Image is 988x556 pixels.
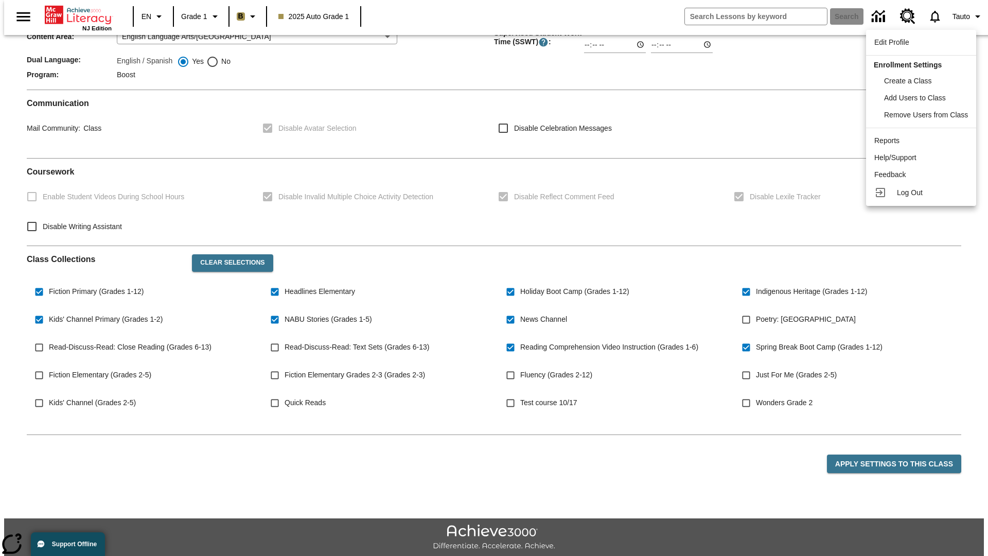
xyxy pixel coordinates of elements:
[874,136,899,145] span: Reports
[874,153,916,162] span: Help/Support
[874,61,942,69] span: Enrollment Settings
[884,111,968,119] span: Remove Users from Class
[884,77,932,85] span: Create a Class
[874,38,909,46] span: Edit Profile
[884,94,946,102] span: Add Users to Class
[874,170,906,179] span: Feedback
[897,188,923,197] span: Log Out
